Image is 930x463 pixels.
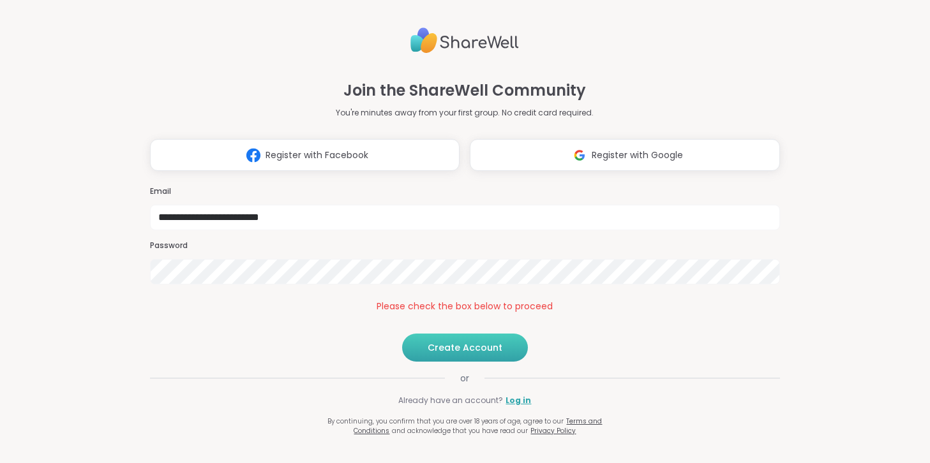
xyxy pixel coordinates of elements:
img: ShareWell Logo [410,22,519,59]
a: Log in [506,395,531,406]
span: or [445,372,484,385]
span: By continuing, you confirm that you are over 18 years of age, agree to our [327,416,564,426]
a: Privacy Policy [530,426,576,436]
span: Register with Google [592,149,683,162]
h3: Email [150,186,781,197]
a: Terms and Conditions [354,416,602,436]
button: Register with Facebook [150,139,460,171]
img: ShareWell Logomark [567,143,592,167]
span: Already have an account? [398,395,503,406]
h3: Password [150,240,781,251]
h1: Join the ShareWell Community [343,79,586,102]
div: Please check the box below to proceed [150,300,781,313]
p: You're minutes away from your first group. No credit card required. [336,107,594,119]
img: ShareWell Logomark [241,143,266,167]
span: Create Account [428,341,502,354]
button: Register with Google [470,139,780,171]
button: Create Account [402,334,528,362]
span: and acknowledge that you have read our [392,426,528,436]
span: Register with Facebook [266,149,368,162]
